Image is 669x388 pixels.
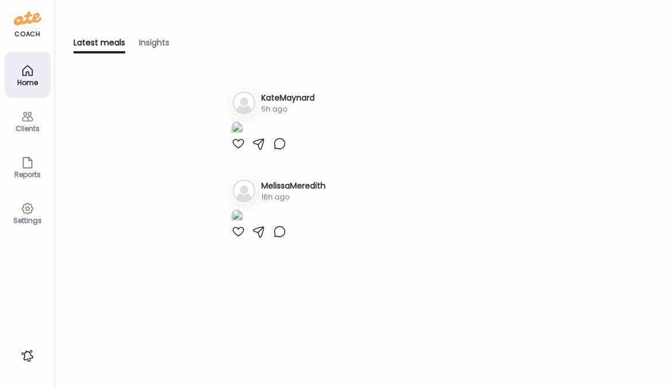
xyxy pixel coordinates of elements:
[233,179,256,202] img: bg-avatar-default.svg
[261,192,326,202] div: 16h ago
[14,9,41,28] img: ate
[7,217,48,224] div: Settings
[261,92,315,104] h3: KateMaynard
[261,180,326,192] h3: MelissaMeredith
[233,91,256,114] img: bg-avatar-default.svg
[231,121,243,137] img: images%2FCIgFzggg5adwxhZDfsPyIokDCEN2%2F4QKi9HTe40KWUAD0ZSW5%2FMHqCnRyRhiSrcmk8Nprh_1080
[139,37,169,53] div: Insights
[7,125,48,132] div: Clients
[7,171,48,178] div: Reports
[261,104,315,114] div: 5h ago
[14,29,40,39] div: coach
[7,79,48,86] div: Home
[231,209,243,225] img: images%2FzXeRbuQpzPaCClKg5FLBzymq7063%2Ffavorites%2F5r2cxX5oaooQJOquPRHr_1080
[74,37,125,53] div: Latest meals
